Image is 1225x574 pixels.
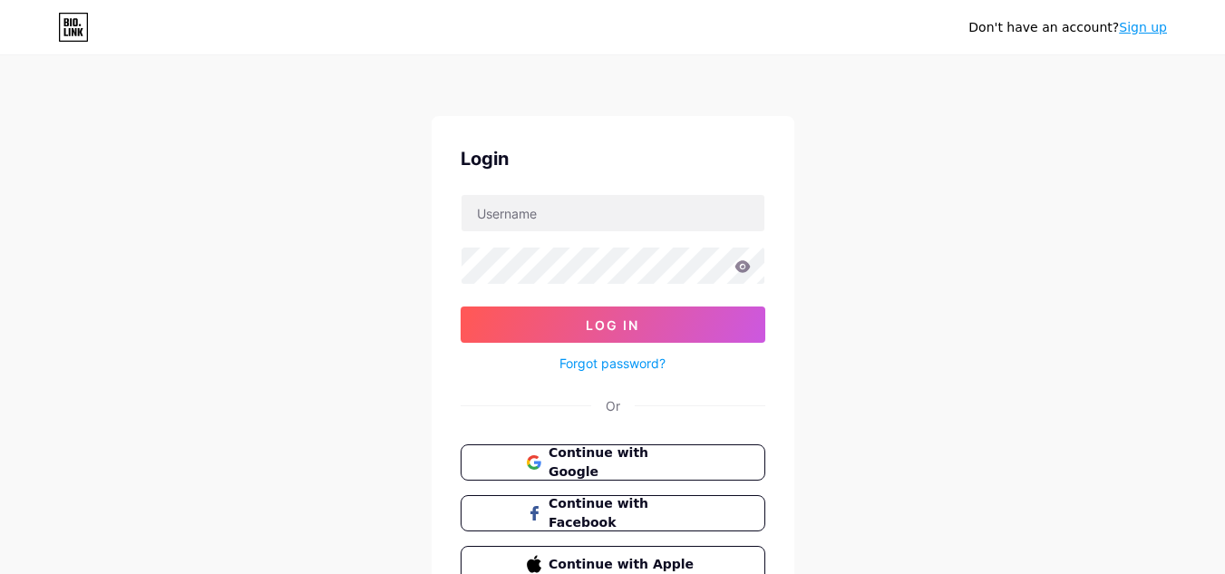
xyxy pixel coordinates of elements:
[1119,20,1167,34] a: Sign up
[586,317,639,333] span: Log In
[559,354,666,373] a: Forgot password?
[461,306,765,343] button: Log In
[461,495,765,531] button: Continue with Facebook
[549,443,698,482] span: Continue with Google
[968,18,1167,37] div: Don't have an account?
[462,195,764,231] input: Username
[549,555,698,574] span: Continue with Apple
[461,444,765,481] button: Continue with Google
[549,494,698,532] span: Continue with Facebook
[606,396,620,415] div: Or
[461,145,765,172] div: Login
